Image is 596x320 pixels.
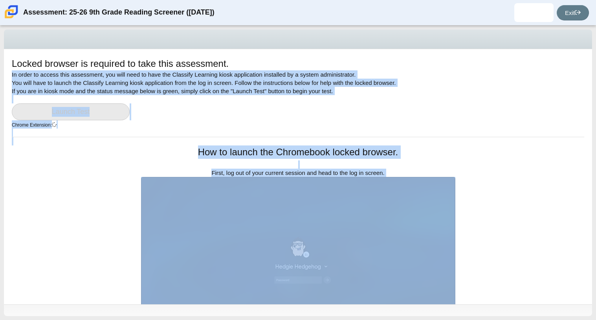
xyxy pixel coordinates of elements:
[12,57,229,70] h1: Locked browser is required to take this assessment.
[557,5,589,20] a: Exit
[12,122,57,128] small: Chrome Extension:
[528,6,540,19] img: jameir.butler.kbuoxW
[12,57,584,137] div: In order to access this assessment, you will need to have the Classify Learning kiosk application...
[3,4,20,20] img: Carmen School of Science & Technology
[12,103,130,120] a: Launch Test
[141,145,455,159] h1: How to launch the Chromebook locked browser.
[3,15,20,21] a: Carmen School of Science & Technology
[23,3,215,22] div: Assessment: 25-26 9th Grade Reading Screener ([DATE])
